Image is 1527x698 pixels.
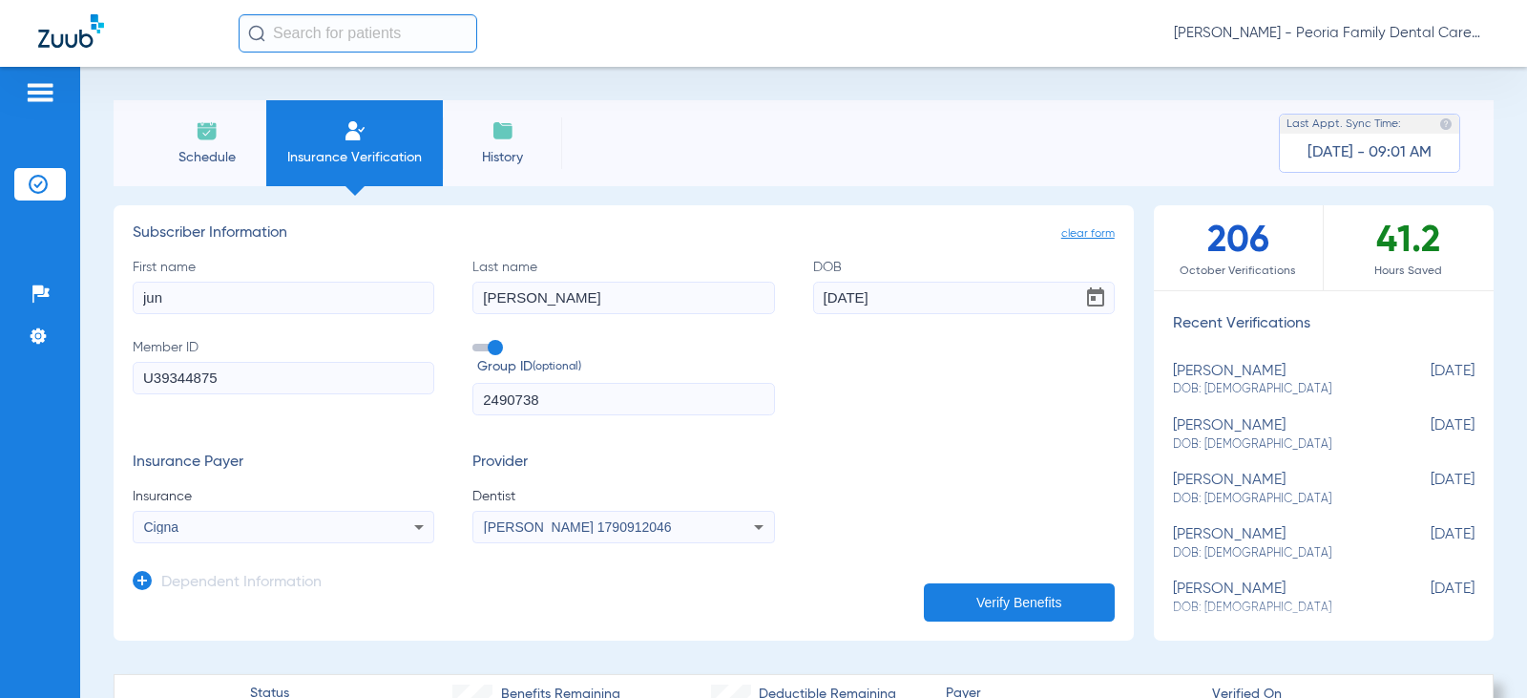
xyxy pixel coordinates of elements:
img: hamburger-icon [25,81,55,104]
div: [PERSON_NAME] [1173,581,1379,616]
div: [PERSON_NAME] [1173,472,1379,507]
span: October Verifications [1154,262,1323,281]
button: Verify Benefits [924,583,1115,622]
span: Last Appt. Sync Time: [1286,115,1401,134]
span: Hours Saved [1324,262,1494,281]
label: Member ID [133,338,434,416]
span: [DATE] [1379,581,1475,616]
span: Cigna [144,519,179,535]
input: Last name [472,282,774,314]
div: [PERSON_NAME] [1173,363,1379,398]
span: [DATE] [1379,472,1475,507]
span: Group ID [477,357,774,377]
span: History [457,148,548,167]
div: [PERSON_NAME] [1173,526,1379,561]
span: [DATE] [1379,417,1475,453]
h3: Recent Verifications [1154,315,1494,334]
label: Last name [472,258,774,314]
h3: Subscriber Information [133,224,1115,243]
div: 41.2 [1324,205,1494,290]
h3: Provider [472,454,774,473]
img: Search Icon [248,25,265,42]
span: Insurance Verification [281,148,429,167]
small: (optional) [533,357,581,377]
h3: Insurance Payer [133,454,434,473]
label: First name [133,258,434,314]
span: clear form [1061,224,1115,243]
span: [DATE] [1379,363,1475,398]
span: DOB: [DEMOGRAPHIC_DATA] [1173,545,1379,562]
span: [DATE] - 09:01 AM [1307,143,1432,162]
div: [PERSON_NAME] [1173,417,1379,453]
img: History [492,119,514,142]
span: DOB: [DEMOGRAPHIC_DATA] [1173,436,1379,454]
span: [PERSON_NAME] 1790912046 [484,519,672,535]
span: DOB: [DEMOGRAPHIC_DATA] [1173,600,1379,617]
span: [PERSON_NAME] - Peoria Family Dental Care [1174,24,1489,43]
div: 206 [1154,205,1324,290]
input: Search for patients [239,14,477,53]
span: DOB: [DEMOGRAPHIC_DATA] [1173,491,1379,508]
span: Dentist [472,487,774,506]
img: last sync help info [1439,117,1453,131]
input: First name [133,282,434,314]
button: Open calendar [1077,279,1115,317]
input: DOBOpen calendar [813,282,1115,314]
span: Insurance [133,487,434,506]
span: Schedule [161,148,252,167]
span: [DATE] [1379,526,1475,561]
img: Schedule [196,119,219,142]
span: DOB: [DEMOGRAPHIC_DATA] [1173,381,1379,398]
img: Manual Insurance Verification [344,119,366,142]
label: DOB [813,258,1115,314]
img: Zuub Logo [38,14,104,48]
h3: Dependent Information [161,574,322,593]
input: Member ID [133,362,434,394]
